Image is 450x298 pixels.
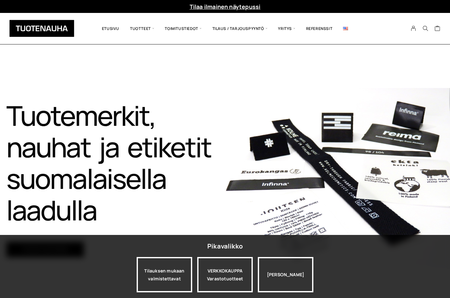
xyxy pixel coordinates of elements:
[273,18,300,39] span: Yritys
[159,18,207,39] span: Toimitustiedot
[137,257,192,292] a: Tilauksen mukaan valmistettavat
[301,18,338,39] a: Referenssit
[258,257,313,292] div: [PERSON_NAME]
[343,27,348,30] img: English
[9,20,74,37] img: Tuotenauha Oy
[419,26,431,31] button: Search
[207,241,243,252] div: Pikavalikko
[225,88,450,269] img: Etusivu 1
[407,26,420,31] a: My Account
[197,257,253,292] a: VERKKOKAUPPAVarastotuotteet
[207,18,273,39] span: Tilaus / Tarjouspyyntö
[190,3,261,10] a: Tilaa ilmainen näytepussi
[6,100,225,226] h1: Tuotemerkit, nauhat ja etiketit suomalaisella laadulla​
[125,18,159,39] span: Tuotteet
[197,257,253,292] div: VERKKOKAUPPA Varastotuotteet
[97,18,125,39] a: Etusivu
[435,25,441,33] a: Cart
